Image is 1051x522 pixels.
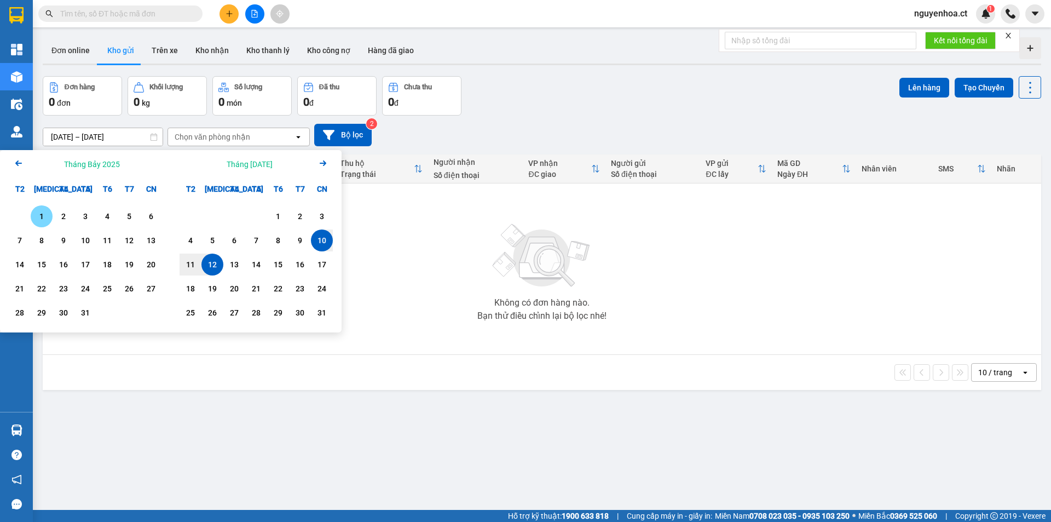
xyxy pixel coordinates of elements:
[309,99,314,107] span: đ
[78,258,93,271] div: 17
[201,254,223,276] div: Selected end date. Thứ Ba, tháng 08 12 2025. It's available.
[218,95,224,108] span: 0
[34,258,49,271] div: 15
[314,306,330,319] div: 31
[617,510,619,522] span: |
[945,510,947,522] span: |
[270,306,286,319] div: 29
[777,159,842,168] div: Mã GD
[899,78,949,97] button: Lên hàng
[749,512,850,520] strong: 0708 023 035 - 0935 103 250
[9,178,31,200] div: T2
[201,278,223,300] div: Choose Thứ Ba, tháng 08 19 2025. It's available.
[56,234,71,247] div: 9
[249,258,264,271] div: 14
[276,10,284,18] span: aim
[143,258,159,271] div: 20
[140,278,162,300] div: Choose Chủ Nhật, tháng 07 27 2025. It's available.
[56,258,71,271] div: 16
[314,234,330,247] div: 10
[611,159,695,168] div: Người gửi
[523,154,605,183] th: Toggle SortBy
[981,9,991,19] img: icon-new-feature
[562,512,609,520] strong: 1900 633 818
[220,4,239,24] button: plus
[118,205,140,227] div: Choose Thứ Bảy, tháng 07 5 2025. It's available.
[12,258,27,271] div: 14
[249,234,264,247] div: 7
[267,178,289,200] div: T6
[31,205,53,227] div: Choose Thứ Ba, tháng 07 1 2025. It's available.
[316,157,330,171] button: Next month.
[56,282,71,295] div: 23
[11,126,22,137] img: warehouse-icon
[78,306,93,319] div: 31
[143,210,159,223] div: 6
[245,230,267,251] div: Choose Thứ Năm, tháng 08 7 2025. It's available.
[487,217,597,294] img: svg+xml;base64,PHN2ZyBjbGFzcz0ibGlzdC1wbHVnX19zdmciIHhtbG5zPSJodHRwOi8vd3d3LnczLm9yZy8yMDAwL3N2Zy...
[118,230,140,251] div: Choose Thứ Bảy, tháng 07 12 2025. It's available.
[128,76,207,116] button: Khối lượng0kg
[477,312,607,320] div: Bạn thử điều chỉnh lại bộ lọc nhé!
[64,159,120,170] div: Tháng Bảy 2025
[99,37,143,64] button: Kho gửi
[394,99,399,107] span: đ
[292,306,308,319] div: 30
[234,83,262,91] div: Số lượng
[292,282,308,295] div: 23
[11,450,22,460] span: question-circle
[1030,9,1040,19] span: caret-down
[140,230,162,251] div: Choose Chủ Nhật, tháng 07 13 2025. It's available.
[183,306,198,319] div: 25
[187,37,238,64] button: Kho nhận
[1019,37,1041,59] div: Tạo kho hàng mới
[45,10,53,18] span: search
[933,154,991,183] th: Toggle SortBy
[298,37,359,64] button: Kho công nợ
[43,37,99,64] button: Đơn online
[149,83,183,91] div: Khối lượng
[201,230,223,251] div: Choose Thứ Ba, tháng 08 5 2025. It's available.
[314,124,372,146] button: Bộ lọc
[12,234,27,247] div: 7
[65,83,95,91] div: Đơn hàng
[180,178,201,200] div: T2
[289,254,311,276] div: Choose Thứ Bảy, tháng 08 16 2025. It's available.
[249,282,264,295] div: 21
[118,178,140,200] div: T7
[852,514,856,518] span: ⚪️
[56,210,71,223] div: 2
[43,76,122,116] button: Đơn hàng0đơn
[508,510,609,522] span: Hỗ trợ kỹ thuật:
[227,306,242,319] div: 27
[292,210,308,223] div: 2
[270,4,290,24] button: aim
[53,178,74,200] div: T4
[96,178,118,200] div: T6
[201,302,223,324] div: Choose Thứ Ba, tháng 08 26 2025. It's available.
[96,230,118,251] div: Choose Thứ Sáu, tháng 07 11 2025. It's available.
[303,95,309,108] span: 0
[294,133,303,141] svg: open
[31,254,53,276] div: Choose Thứ Ba, tháng 07 15 2025. It's available.
[997,164,1035,173] div: Nhãn
[251,10,258,18] span: file-add
[292,234,308,247] div: 9
[11,99,22,110] img: warehouse-icon
[53,205,74,227] div: Choose Thứ Tư, tháng 07 2 2025. It's available.
[9,7,24,24] img: logo-vxr
[227,282,242,295] div: 20
[223,278,245,300] div: Choose Thứ Tư, tháng 08 20 2025. It's available.
[270,282,286,295] div: 22
[1004,32,1012,39] span: close
[180,230,201,251] div: Choose Thứ Hai, tháng 08 4 2025. It's available.
[96,278,118,300] div: Choose Thứ Sáu, tháng 07 25 2025. It's available.
[990,512,998,520] span: copyright
[978,367,1012,378] div: 10 / trang
[905,7,976,20] span: nguyenhoa.ct
[938,164,977,173] div: SMS
[311,302,333,324] div: Choose Chủ Nhật, tháng 08 31 2025. It's available.
[140,205,162,227] div: Choose Chủ Nhật, tháng 07 6 2025. It's available.
[311,278,333,300] div: Choose Chủ Nhật, tháng 08 24 2025. It's available.
[183,234,198,247] div: 4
